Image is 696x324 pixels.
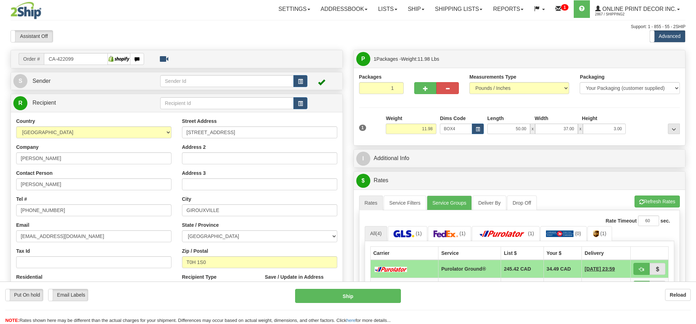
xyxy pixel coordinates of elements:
[582,115,597,122] label: Height
[487,115,504,122] label: Length
[585,265,615,272] span: 5 Days
[544,278,581,296] td: 54.48 CAD
[11,31,53,42] label: Assistant Off
[374,52,440,66] span: Packages -
[374,56,377,62] span: 1
[356,174,370,188] span: $
[108,54,130,64] img: Shopify posterjack.c
[600,231,606,236] span: (1)
[346,318,356,323] a: here
[13,74,160,88] a: S Sender
[16,170,52,177] label: Contact Person
[13,96,144,110] a: R Recipient
[16,118,35,125] label: Country
[365,226,388,241] a: All
[460,231,466,236] span: (1)
[316,0,373,18] a: Addressbook
[182,273,217,280] label: Recipient Type
[273,0,316,18] a: Settings
[16,247,30,254] label: Tax Id
[595,11,648,18] span: 2867 / Shipping2
[438,260,501,278] td: Purolator Ground®
[359,73,382,80] label: Packages
[501,278,544,296] td: 160.66 CAD
[550,0,574,18] a: 1
[295,289,401,303] button: Ship
[635,196,680,207] button: Refresh Rates
[386,115,402,122] label: Weight
[160,97,293,109] input: Recipient Id
[580,73,604,80] label: Packaging
[473,196,506,210] a: Deliver By
[488,0,529,18] a: Reports
[546,230,574,237] img: Canada Post
[665,289,691,301] button: Reload
[11,2,41,19] img: logo2867.jpg
[416,231,422,236] span: (1)
[469,73,516,80] label: Measurements Type
[16,144,39,151] label: Company
[578,124,583,134] span: x
[359,125,366,131] span: 1
[376,231,382,236] span: (4)
[373,267,409,272] img: Purolator
[393,230,414,237] img: GLS Canada
[650,31,685,42] label: Advanced
[32,78,51,84] span: Sender
[6,289,43,300] label: Put On hold
[535,115,548,122] label: Width
[13,74,27,88] span: S
[356,52,370,66] span: P
[5,318,19,323] span: NOTE:
[544,260,581,278] td: 34.49 CAD
[680,126,695,198] iframe: chat widget
[32,100,56,106] span: Recipient
[606,217,637,224] label: Rate Timeout
[182,221,219,229] label: State / Province
[582,247,631,260] th: Delivery
[356,151,683,166] a: IAdditional Info
[431,56,440,62] span: Lbs
[182,126,337,138] input: Enter a location
[13,96,27,110] span: R
[16,221,29,229] label: Email
[182,247,208,254] label: Zip / Postal
[11,24,685,30] div: Support: 1 - 855 - 55 - 2SHIP
[438,278,501,296] td: FedEx Ground®
[160,75,293,87] input: Sender Id
[601,6,676,12] span: Online Print Decor Inc.
[661,217,670,224] label: sec.
[507,196,537,210] a: Drop Off
[401,56,439,62] span: Weight:
[668,124,680,134] div: ...
[373,0,402,18] a: Lists
[19,53,44,65] span: Order #
[590,0,685,18] a: Online Print Decor Inc. 2867 / Shipping2
[561,4,568,11] sup: 1
[370,247,438,260] th: Carrier
[356,52,683,66] a: P 1Packages -Weight:11.98 Lbs
[182,170,206,177] label: Address 3
[384,196,426,210] a: Service Filters
[670,292,686,298] b: Reload
[544,247,581,260] th: Your $
[48,289,87,300] label: Email Labels
[575,231,581,236] span: (0)
[593,230,599,237] img: UPS
[418,56,430,62] span: 11.98
[427,196,472,210] a: Service Groups
[182,196,191,203] label: City
[359,196,383,210] a: Rates
[265,273,337,287] label: Save / Update in Address Book
[182,144,206,151] label: Address 2
[477,230,527,237] img: Purolator
[430,0,488,18] a: Shipping lists
[440,115,466,122] label: Dims Code
[438,247,501,260] th: Service
[530,124,535,134] span: x
[501,247,544,260] th: List $
[356,152,370,166] span: I
[16,273,43,280] label: Residential
[356,173,683,188] a: $Rates
[434,230,458,237] img: FedEx Express®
